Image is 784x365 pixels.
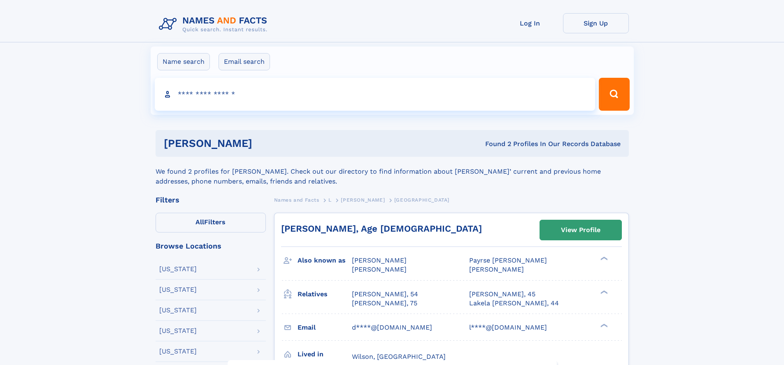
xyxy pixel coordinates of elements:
[352,353,446,360] span: Wilson, [GEOGRAPHIC_DATA]
[195,218,204,226] span: All
[598,323,608,328] div: ❯
[469,290,535,299] a: [PERSON_NAME], 45
[563,13,629,33] a: Sign Up
[341,197,385,203] span: [PERSON_NAME]
[469,265,524,273] span: [PERSON_NAME]
[328,197,332,203] span: L
[164,138,369,149] h1: [PERSON_NAME]
[352,265,407,273] span: [PERSON_NAME]
[497,13,563,33] a: Log In
[159,328,197,334] div: [US_STATE]
[598,289,608,295] div: ❯
[159,266,197,272] div: [US_STATE]
[352,256,407,264] span: [PERSON_NAME]
[159,286,197,293] div: [US_STATE]
[156,242,266,250] div: Browse Locations
[157,53,210,70] label: Name search
[219,53,270,70] label: Email search
[155,78,596,111] input: search input
[298,347,352,361] h3: Lived in
[561,221,600,239] div: View Profile
[540,220,621,240] a: View Profile
[469,299,559,308] a: Lakela [PERSON_NAME], 44
[274,195,319,205] a: Names and Facts
[369,139,621,149] div: Found 2 Profiles In Our Records Database
[298,321,352,335] h3: Email
[298,287,352,301] h3: Relatives
[281,223,482,234] a: [PERSON_NAME], Age [DEMOGRAPHIC_DATA]
[159,307,197,314] div: [US_STATE]
[341,195,385,205] a: [PERSON_NAME]
[156,196,266,204] div: Filters
[156,213,266,232] label: Filters
[469,256,547,264] span: Payrse [PERSON_NAME]
[352,299,417,308] a: [PERSON_NAME], 75
[159,348,197,355] div: [US_STATE]
[298,253,352,267] h3: Also known as
[156,157,629,186] div: We found 2 profiles for [PERSON_NAME]. Check out our directory to find information about [PERSON_...
[598,256,608,261] div: ❯
[328,195,332,205] a: L
[352,290,418,299] a: [PERSON_NAME], 54
[394,197,449,203] span: [GEOGRAPHIC_DATA]
[599,78,629,111] button: Search Button
[156,13,274,35] img: Logo Names and Facts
